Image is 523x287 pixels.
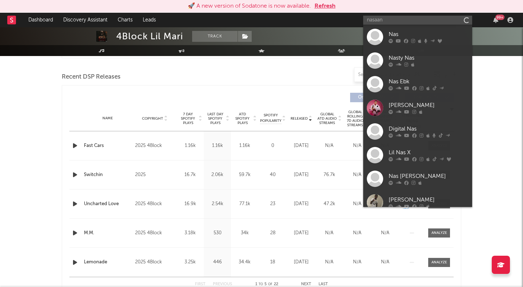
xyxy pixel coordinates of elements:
div: 2.06k [206,171,229,179]
div: [PERSON_NAME] [389,101,469,110]
a: M.M. [84,230,131,237]
div: 77.1k [233,200,256,208]
div: [DATE] [289,171,313,179]
button: First [195,282,206,286]
div: [DATE] [289,259,313,266]
div: 3.25k [178,259,202,266]
div: Digital Nas [389,125,469,133]
a: Fast Cars [84,142,131,150]
a: Lil Nas X [363,143,472,167]
div: Lil Nas X [389,148,469,157]
div: Name [84,116,131,121]
span: Last Day Spotify Plays [206,112,225,125]
div: 1.16k [233,142,256,150]
span: Global ATD Audio Streams [317,112,337,125]
input: Search by song name or URL [354,72,431,78]
div: N/A [345,259,369,266]
div: Nas [PERSON_NAME] [389,172,469,181]
div: 2025 4Block [135,229,175,238]
span: Released [291,116,308,121]
div: Nas Ebk [389,77,469,86]
div: 28 [260,230,285,237]
div: 76.7k [317,171,341,179]
div: N/A [317,259,341,266]
a: Discovery Assistant [58,13,113,27]
span: 7 Day Spotify Plays [178,112,198,125]
div: 34.4k [233,259,256,266]
a: Dashboard [23,13,58,27]
div: 530 [206,230,229,237]
div: Nas [389,30,469,39]
a: Digital Nas [363,120,472,143]
div: 0 [260,142,285,150]
span: of [268,283,272,286]
a: Nasty Nas [363,49,472,72]
div: 59.7k [233,171,256,179]
span: Global Rolling 7D Audio Streams [345,110,365,127]
div: N/A [345,142,369,150]
button: 99+ [493,17,498,23]
div: 2025 [135,171,175,179]
div: [DATE] [289,142,313,150]
div: 18 [260,259,285,266]
button: Refresh [315,2,336,11]
div: 1.16k [206,142,229,150]
a: Charts [113,13,138,27]
a: [PERSON_NAME] [363,96,472,120]
div: 🚀 A new version of Sodatone is now available. [188,2,311,11]
a: Nas Ebk [363,72,472,96]
a: Switchin [84,171,131,179]
div: 4Block Lil Mari [116,31,183,42]
button: Previous [213,282,232,286]
button: Track [192,31,238,42]
div: 446 [206,259,229,266]
div: N/A [317,142,341,150]
div: 2025 4Block [135,141,175,150]
div: N/A [345,200,369,208]
div: [DATE] [289,200,313,208]
a: Nas [PERSON_NAME] [363,167,472,191]
div: N/A [373,259,397,266]
div: 1.16k [178,142,202,150]
span: Originals ( 22 ) [355,95,388,100]
a: [PERSON_NAME] [363,191,472,214]
span: ATD Spotify Plays [233,112,252,125]
div: N/A [345,230,369,237]
div: N/A [345,171,369,179]
div: [PERSON_NAME] [389,196,469,204]
input: Search for artists [363,16,472,25]
div: Nasty Nas [389,54,469,63]
a: Lemonade [84,259,131,266]
a: Leads [138,13,161,27]
div: 23 [260,200,285,208]
div: [DATE] [289,230,313,237]
div: 2025 4Block [135,200,175,208]
div: 40 [260,171,285,179]
span: Copyright [142,116,163,121]
span: Spotify Popularity [260,113,281,124]
button: Next [301,282,311,286]
div: N/A [373,230,397,237]
div: 16.7k [178,171,202,179]
div: 34k [233,230,256,237]
a: Nas [363,25,472,49]
button: Last [319,282,328,286]
div: 3.18k [178,230,202,237]
div: 2025 4Block [135,258,175,267]
div: 47.2k [317,200,341,208]
div: 99 + [495,15,504,20]
div: 2.54k [206,200,229,208]
div: 16.9k [178,200,202,208]
div: N/A [317,230,341,237]
button: Originals(22) [350,93,399,102]
span: to [259,283,263,286]
a: Uncharted Love [84,200,131,208]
